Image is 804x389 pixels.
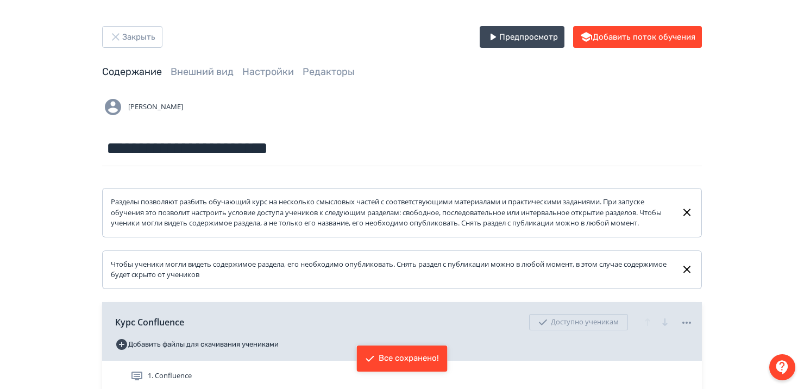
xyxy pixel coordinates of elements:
a: Редакторы [303,66,355,78]
div: Разделы позволяют разбить обучающий курс на несколько смысловых частей с соответствующими материа... [111,197,672,229]
a: Настройки [242,66,294,78]
div: Доступно ученикам [529,314,628,330]
button: Добавить поток обучения [573,26,702,48]
a: Содержание [102,66,162,78]
div: Все сохранено! [379,353,439,364]
button: Добавить файлы для скачивания учениками [115,336,279,353]
button: Предпросмотр [480,26,564,48]
div: Чтобы ученики могли видеть содержимое раздела, его необходимо опубликовать. Снять раздел с публик... [111,259,672,280]
span: Курс Confluence [115,316,184,329]
a: Внешний вид [171,66,234,78]
button: Закрыть [102,26,162,48]
span: 1. Confluence [148,371,192,381]
span: [PERSON_NAME] [128,102,183,112]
